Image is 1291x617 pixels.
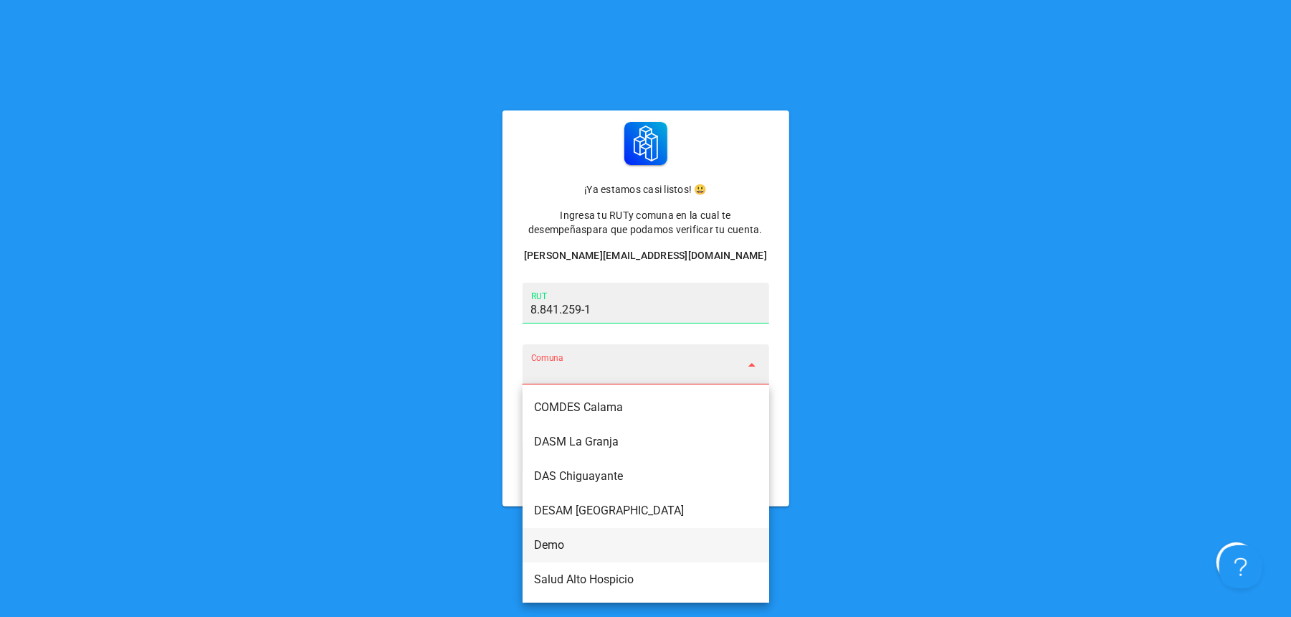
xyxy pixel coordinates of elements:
[534,538,758,552] div: Demo
[523,248,769,263] div: [PERSON_NAME][EMAIL_ADDRESS][DOMAIN_NAME]
[1219,545,1262,588] iframe: Help Scout Beacon - Open
[534,435,758,448] div: DASM La Granja
[534,573,758,586] div: Salud Alto Hospicio
[528,209,730,235] span: y comuna en la cual te desempeñas
[531,291,548,302] label: RUT
[523,208,769,237] p: Ingresa tu RUT para que podamos verificar tu cuenta.
[534,469,758,483] div: DAS Chiguayante
[534,504,758,517] div: DESAM [GEOGRAPHIC_DATA]
[531,353,563,364] label: Comuna
[523,182,769,197] p: ¡Ya estamos casi listos! 😃
[534,400,758,414] div: COMDES Calama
